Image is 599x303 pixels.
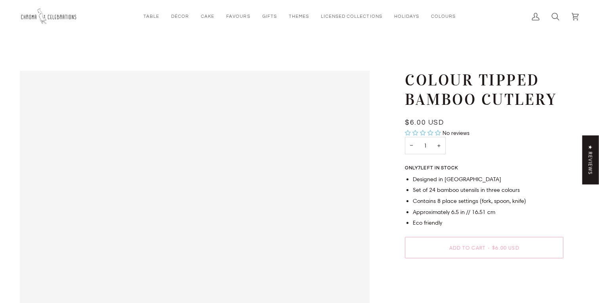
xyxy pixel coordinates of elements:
span: Favours [226,13,250,20]
span: Table [143,13,159,20]
span: Holidays [394,13,419,20]
button: Decrease quantity [405,137,418,155]
span: Gifts [262,13,277,20]
span: Licensed Collections [321,13,382,20]
li: Eco friendly [413,219,563,227]
span: No reviews [443,129,469,136]
span: Add to Cart [449,244,486,251]
button: Increase quantity [432,137,446,155]
li: Set of 24 bamboo utensils in three colours [413,186,563,195]
span: Colours [431,13,456,20]
span: Cake [201,13,214,20]
input: Quantity [405,137,446,155]
h1: Colour Tipped Bamboo Cutlery [405,71,557,110]
span: $6.00 USD [405,119,444,126]
span: Only left in stock [405,166,462,170]
li: Approximately 6.5 in // 16.51 cm [413,208,563,217]
span: Themes [289,13,309,20]
span: $6.00 USD [492,244,519,251]
img: Chroma Celebrations [20,6,79,27]
span: 7 [418,166,421,170]
span: • [486,244,492,251]
button: Add to Cart [405,237,563,258]
li: Contains 8 place settings (fork, spoon, knife) [413,197,563,206]
div: Click to open Judge.me floating reviews tab [582,135,599,184]
span: Décor [171,13,189,20]
li: Designed in [GEOGRAPHIC_DATA] [413,175,563,184]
